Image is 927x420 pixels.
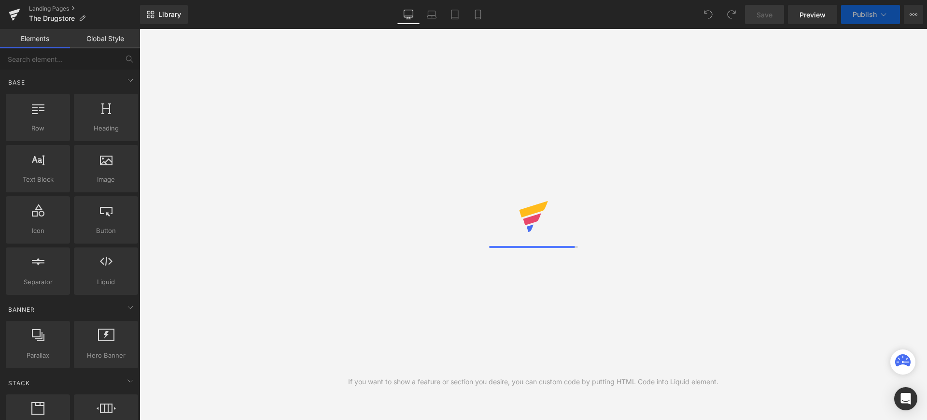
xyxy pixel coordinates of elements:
span: Icon [9,226,67,236]
span: Base [7,78,26,87]
span: Button [77,226,135,236]
a: Mobile [466,5,490,24]
span: Library [158,10,181,19]
a: Preview [788,5,837,24]
span: Image [77,174,135,185]
span: Save [757,10,772,20]
a: New Library [140,5,188,24]
button: Publish [841,5,900,24]
a: Landing Pages [29,5,140,13]
a: Laptop [420,5,443,24]
a: Tablet [443,5,466,24]
span: Stack [7,378,31,388]
div: Open Intercom Messenger [894,387,917,410]
span: Heading [77,123,135,133]
button: Redo [722,5,741,24]
span: Preview [800,10,826,20]
span: Liquid [77,277,135,287]
a: Desktop [397,5,420,24]
button: Undo [699,5,718,24]
span: The Drugstore [29,14,75,22]
span: Parallax [9,350,67,361]
a: Global Style [70,29,140,48]
div: If you want to show a feature or section you desire, you can custom code by putting HTML Code int... [348,377,718,387]
span: Banner [7,305,36,314]
span: Row [9,123,67,133]
button: More [904,5,923,24]
span: Separator [9,277,67,287]
span: Text Block [9,174,67,185]
span: Publish [853,11,877,18]
span: Hero Banner [77,350,135,361]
